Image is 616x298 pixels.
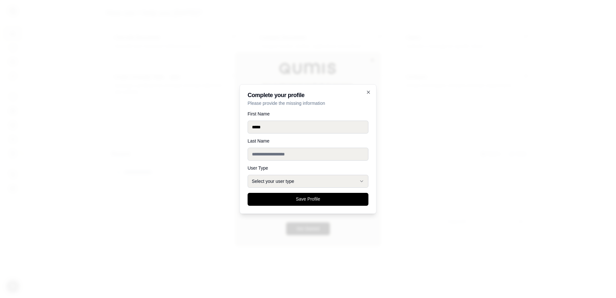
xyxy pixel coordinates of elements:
label: Last Name [248,139,369,143]
h2: Complete your profile [248,92,369,98]
label: First Name [248,112,369,116]
button: Save Profile [248,193,369,206]
label: User Type [248,166,369,170]
p: Please provide the missing information [248,100,369,106]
